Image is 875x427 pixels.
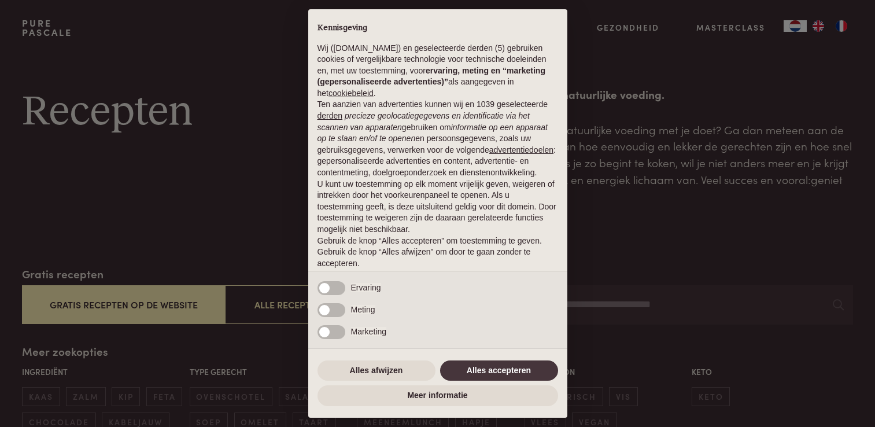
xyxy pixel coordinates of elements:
p: Wij ([DOMAIN_NAME]) en geselecteerde derden (5) gebruiken cookies of vergelijkbare technologie vo... [317,43,558,100]
button: advertentiedoelen [489,145,553,156]
button: Alles accepteren [440,360,558,381]
em: informatie op een apparaat op te slaan en/of te openen [317,123,548,143]
span: Marketing [351,327,386,336]
span: Ervaring [351,283,381,292]
span: Meting [351,305,375,314]
button: Alles afwijzen [317,360,435,381]
button: Meer informatie [317,385,558,406]
em: precieze geolocatiegegevens en identificatie via het scannen van apparaten [317,111,530,132]
p: U kunt uw toestemming op elk moment vrijelijk geven, weigeren of intrekken door het voorkeurenpan... [317,179,558,235]
p: Ten aanzien van advertenties kunnen wij en 1039 geselecteerde gebruiken om en persoonsgegevens, z... [317,99,558,178]
h2: Kennisgeving [317,23,558,34]
p: Gebruik de knop “Alles accepteren” om toestemming te geven. Gebruik de knop “Alles afwijzen” om d... [317,235,558,270]
strong: ervaring, meting en “marketing (gepersonaliseerde advertenties)” [317,66,545,87]
button: derden [317,111,343,122]
a: cookiebeleid [328,89,374,98]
